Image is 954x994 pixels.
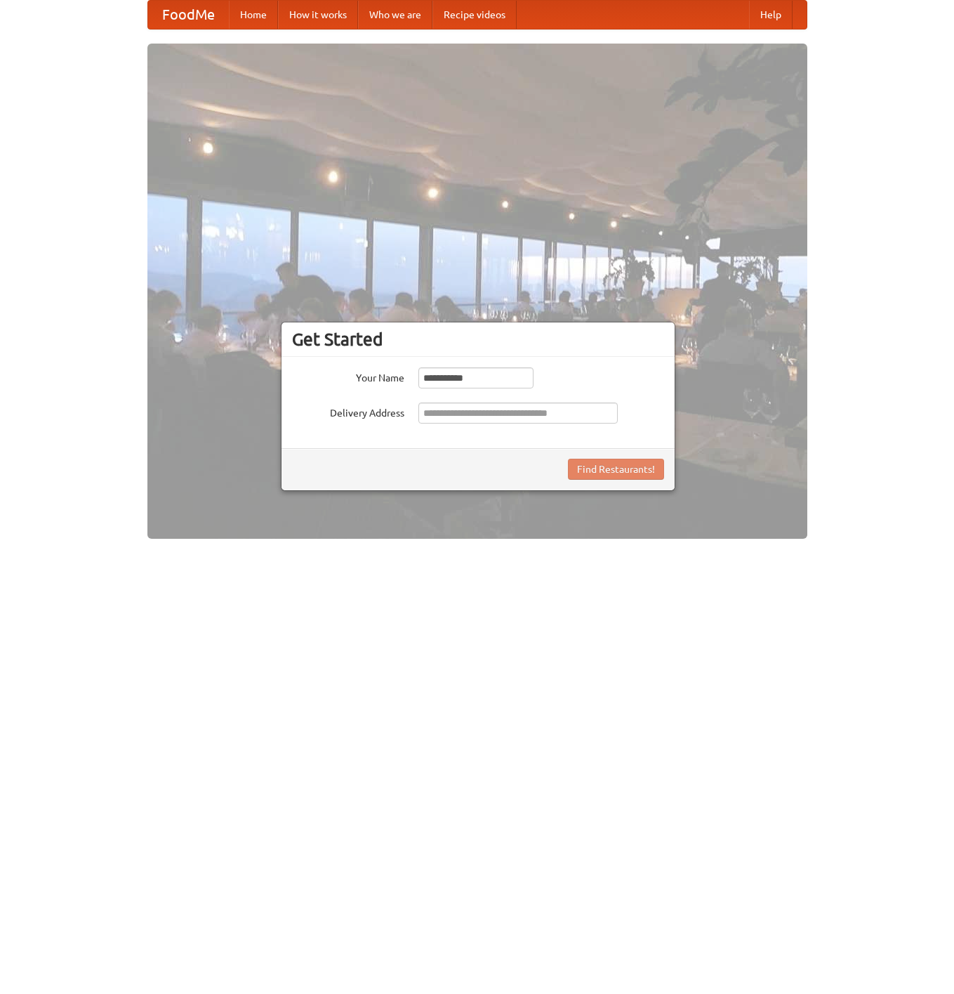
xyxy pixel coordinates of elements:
[432,1,517,29] a: Recipe videos
[278,1,358,29] a: How it works
[292,403,404,420] label: Delivery Address
[229,1,278,29] a: Home
[358,1,432,29] a: Who we are
[148,1,229,29] a: FoodMe
[292,367,404,385] label: Your Name
[568,459,664,480] button: Find Restaurants!
[749,1,793,29] a: Help
[292,329,664,350] h3: Get Started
